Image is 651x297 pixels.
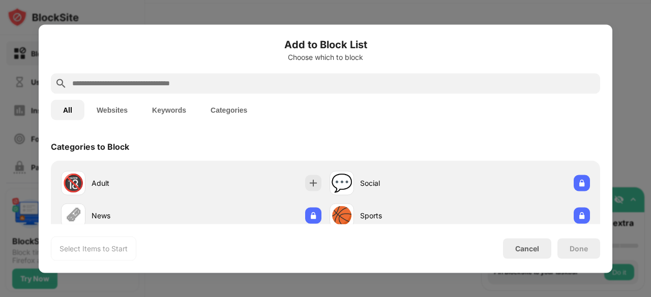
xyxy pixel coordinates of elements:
div: Choose which to block [51,53,600,61]
div: 🔞 [63,173,84,193]
button: Websites [84,100,140,120]
h6: Add to Block List [51,37,600,52]
div: Done [570,244,588,252]
div: Cancel [515,244,539,253]
div: Select Items to Start [60,243,128,253]
button: Keywords [140,100,198,120]
div: News [92,210,191,221]
button: Categories [198,100,259,120]
div: Adult [92,178,191,188]
div: Social [360,178,460,188]
div: Sports [360,210,460,221]
div: 🏀 [331,205,352,226]
button: All [51,100,84,120]
div: Categories to Block [51,141,129,151]
div: 💬 [331,173,352,193]
img: search.svg [55,77,67,89]
div: 🗞 [65,205,82,226]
